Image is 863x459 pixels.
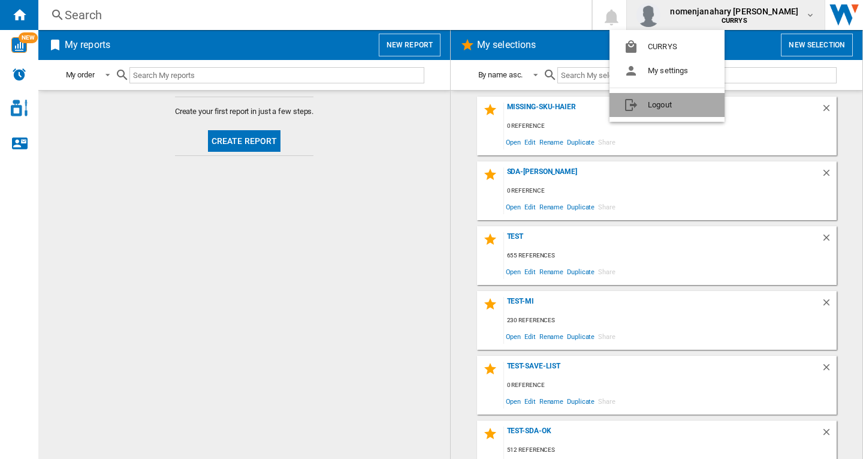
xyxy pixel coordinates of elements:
[609,59,725,83] button: My settings
[609,35,725,59] button: CURRYS
[609,93,725,117] button: Logout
